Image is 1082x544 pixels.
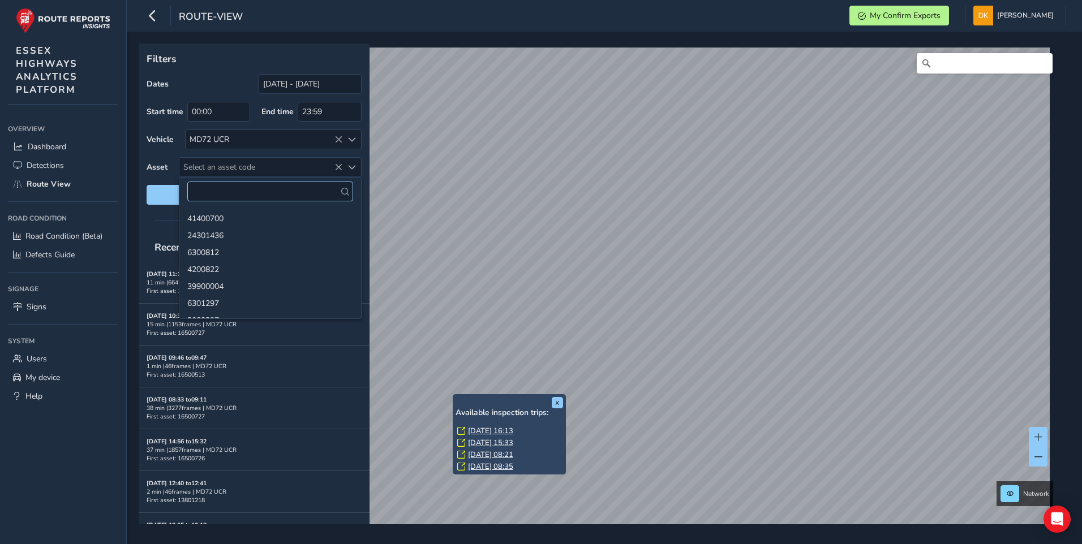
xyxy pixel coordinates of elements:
span: My Confirm Exports [870,10,941,21]
span: Dashboard [28,141,66,152]
span: Recent trips [147,232,218,262]
div: MD72 UCR [186,130,342,149]
a: Detections [8,156,118,175]
div: Overview [8,120,118,137]
span: My device [25,372,60,383]
div: 11 min | 664 frames | MD72 UCR [147,278,362,287]
strong: [DATE] 14:56 to 15:32 [147,437,207,446]
span: [PERSON_NAME] [997,6,1054,25]
li: 2002397 [179,311,361,328]
div: Open Intercom Messenger [1044,506,1071,533]
li: 39900004 [179,277,361,294]
span: Road Condition (Beta) [25,231,102,241]
span: Signs [27,301,46,312]
span: Route View [27,179,71,189]
a: [DATE] 08:35 [468,461,513,472]
strong: [DATE] 08:33 to 09:11 [147,395,207,404]
strong: [DATE] 12:40 to 12:41 [147,479,207,487]
label: Dates [147,79,169,89]
button: My Confirm Exports [849,6,949,25]
div: 38 min | 3277 frames | MD72 UCR [147,404,362,412]
img: diamond-layout [973,6,993,25]
a: [DATE] 08:21 [468,450,513,460]
span: Network [1023,489,1049,498]
strong: [DATE] 11:16 to 11:26 [147,270,207,278]
a: Help [8,387,118,405]
div: Select an asset code [342,158,361,176]
li: 24301436 [179,226,361,243]
div: 37 min | 1857 frames | MD72 UCR [147,446,362,454]
div: 15 min | 1153 frames | MD72 UCR [147,320,362,329]
strong: [DATE] 10:38 to 10:52 [147,312,207,320]
div: Signage [8,280,118,297]
div: System [8,333,118,349]
span: Select an asset code [179,158,342,176]
label: End time [261,106,294,117]
span: Help [25,391,42,401]
span: First asset: 16500513 [147,370,205,379]
span: Reset filters [155,189,353,200]
li: 6300812 [179,243,361,260]
a: Users [8,349,118,368]
button: [PERSON_NAME] [973,6,1058,25]
button: x [552,397,563,408]
strong: [DATE] 09:46 to 09:47 [147,353,207,362]
div: 1 min | 46 frames | MD72 UCR [147,362,362,370]
div: Road Condition [8,210,118,227]
li: 4200822 [179,260,361,277]
span: Defects Guide [25,249,75,260]
a: Route View [8,175,118,193]
a: Dashboard [8,137,118,156]
span: First asset: 13802628 [147,287,205,295]
span: First asset: 13801218 [147,496,205,504]
a: My device [8,368,118,387]
label: Asset [147,162,168,172]
a: [DATE] 16:13 [468,426,513,436]
input: Search [917,53,1053,74]
p: Filters [147,51,362,66]
li: 41400700 [179,209,361,226]
span: First asset: 16500727 [147,329,205,337]
span: First asset: 16500727 [147,412,205,421]
button: Reset filters [147,185,362,205]
h6: Available inspection trips: [456,408,563,418]
a: Signs [8,297,118,316]
strong: [DATE] 12:05 to 12:18 [147,521,207,529]
canvas: Map [143,48,1050,537]
a: Defects Guide [8,245,118,264]
span: ESSEX HIGHWAYS ANALYTICS PLATFORM [16,44,78,96]
img: rr logo [16,8,110,33]
a: Road Condition (Beta) [8,227,118,245]
a: [DATE] 15:33 [468,438,513,448]
span: route-view [179,10,243,25]
label: Vehicle [147,134,174,145]
div: 2 min | 46 frames | MD72 UCR [147,487,362,496]
li: 6301297 [179,294,361,311]
span: Users [27,353,47,364]
span: First asset: 16500726 [147,454,205,463]
span: Detections [27,160,64,171]
label: Start time [147,106,183,117]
